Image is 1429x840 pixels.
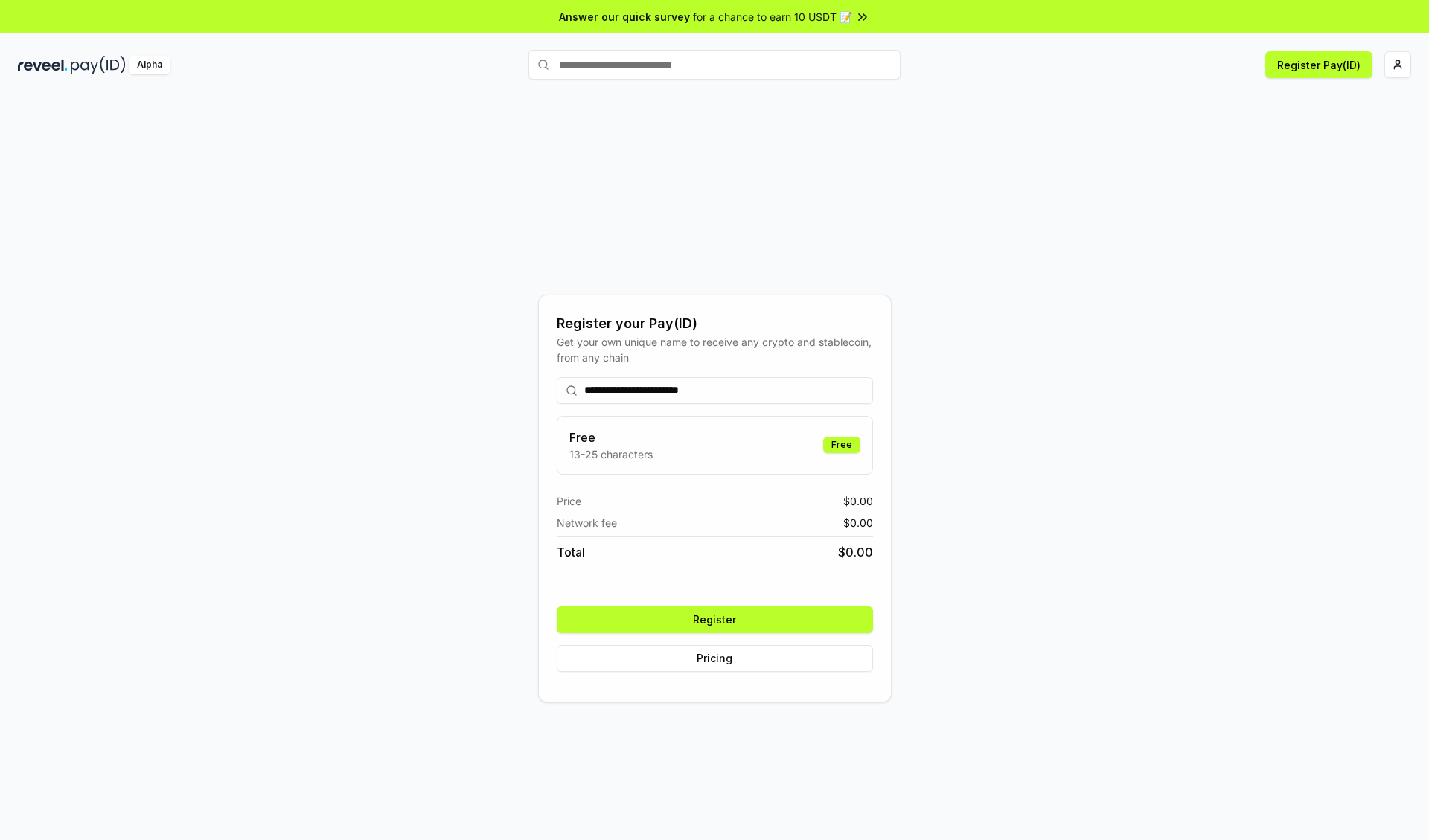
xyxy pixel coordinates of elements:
[1265,51,1372,78] button: Register Pay(ID)
[557,334,873,365] div: Get your own unique name to receive any crypto and stablecoin, from any chain
[557,543,585,561] span: Total
[693,9,852,25] span: for a chance to earn 10 USDT 📝
[838,543,873,561] span: $ 0.00
[569,446,653,462] p: 13-25 characters
[557,515,617,530] span: Network fee
[843,493,873,509] span: $ 0.00
[557,645,873,672] button: Pricing
[557,493,581,509] span: Price
[843,515,873,530] span: $ 0.00
[557,313,873,334] div: Register your Pay(ID)
[557,606,873,633] button: Register
[129,56,170,74] div: Alpha
[559,9,690,25] span: Answer our quick survey
[18,56,68,74] img: reveel_dark
[823,437,860,453] div: Free
[569,429,653,446] h3: Free
[71,56,126,74] img: pay_id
